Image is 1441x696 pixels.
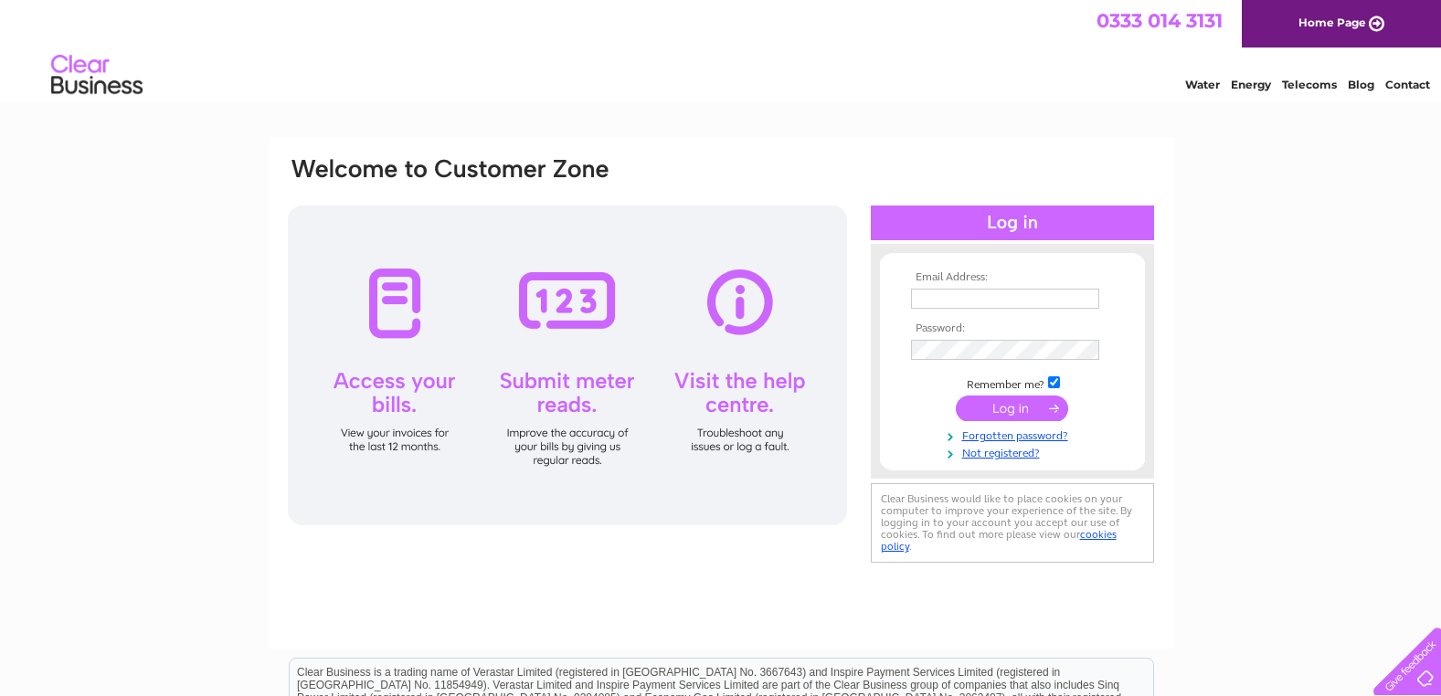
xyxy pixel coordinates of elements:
th: Password: [906,322,1118,335]
div: Clear Business is a trading name of Verastar Limited (registered in [GEOGRAPHIC_DATA] No. 3667643... [290,10,1153,89]
img: logo.png [50,47,143,103]
a: Forgotten password? [911,426,1118,443]
a: Contact [1385,78,1430,91]
td: Remember me? [906,374,1118,392]
a: Energy [1231,78,1271,91]
a: Blog [1348,78,1374,91]
a: Not registered? [911,443,1118,460]
a: 0333 014 3131 [1097,9,1223,32]
a: Telecoms [1282,78,1337,91]
input: Submit [956,395,1068,421]
th: Email Address: [906,271,1118,284]
a: Water [1185,78,1220,91]
div: Clear Business would like to place cookies on your computer to improve your experience of the sit... [871,483,1154,563]
a: cookies policy [881,528,1117,553]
